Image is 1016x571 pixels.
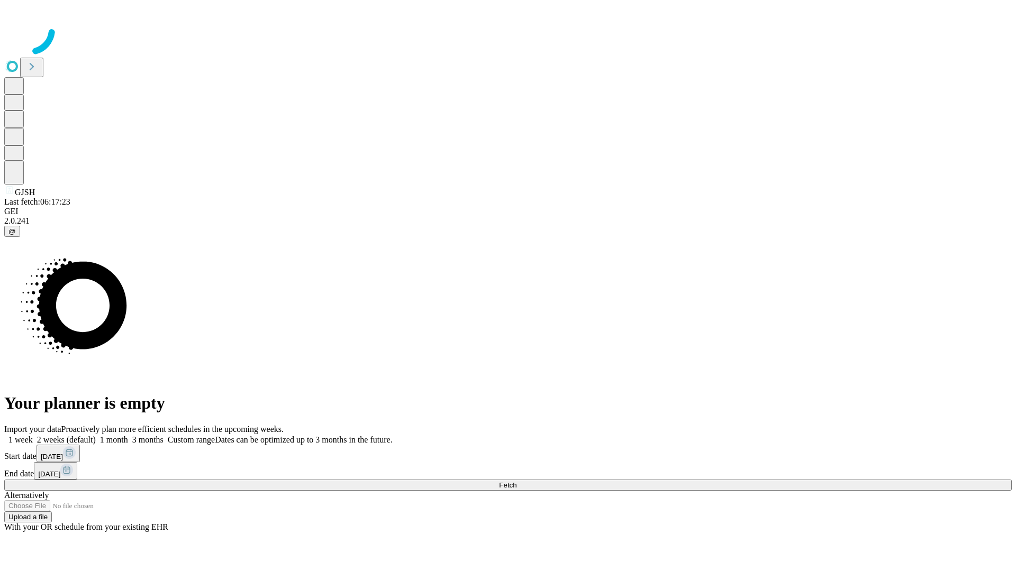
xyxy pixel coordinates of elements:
[100,435,128,444] span: 1 month
[61,425,284,434] span: Proactively plan more efficient schedules in the upcoming weeks.
[4,522,168,531] span: With your OR schedule from your existing EHR
[499,481,516,489] span: Fetch
[4,207,1012,216] div: GEI
[168,435,215,444] span: Custom range
[4,480,1012,491] button: Fetch
[8,227,16,235] span: @
[37,445,80,462] button: [DATE]
[4,425,61,434] span: Import your data
[34,462,77,480] button: [DATE]
[4,226,20,237] button: @
[8,435,33,444] span: 1 week
[37,435,96,444] span: 2 weeks (default)
[4,445,1012,462] div: Start date
[41,453,63,461] span: [DATE]
[15,188,35,197] span: GJSH
[4,511,52,522] button: Upload a file
[4,462,1012,480] div: End date
[132,435,164,444] span: 3 months
[4,197,70,206] span: Last fetch: 06:17:23
[4,216,1012,226] div: 2.0.241
[4,393,1012,413] h1: Your planner is empty
[4,491,49,500] span: Alternatively
[38,470,60,478] span: [DATE]
[215,435,392,444] span: Dates can be optimized up to 3 months in the future.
